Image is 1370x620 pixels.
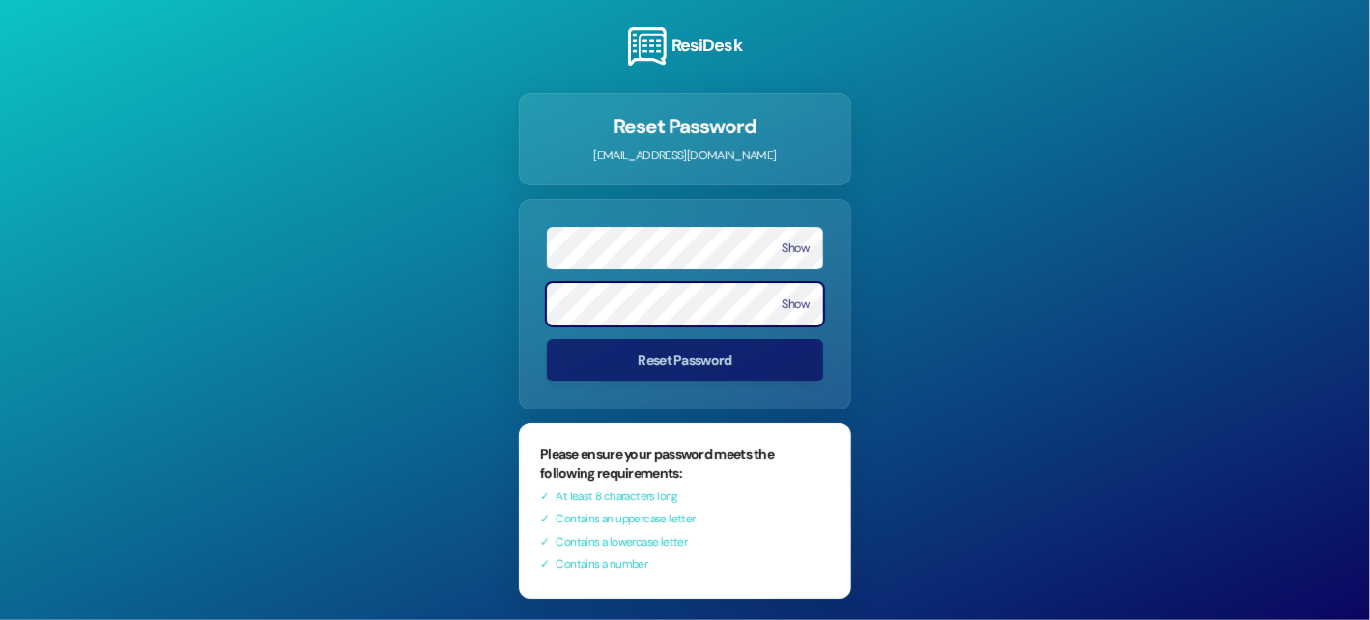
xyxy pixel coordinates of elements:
[671,35,742,57] h3: ResiDesk
[540,114,830,140] h1: Reset Password
[540,554,830,574] div: Contains a number
[540,445,774,482] b: Please ensure your password meets the following requirements:
[540,487,830,506] div: At least 8 characters long
[547,339,823,381] button: Reset Password
[540,532,830,551] div: Contains a lowercase letter
[783,297,810,311] button: Show
[783,241,810,255] button: Show
[628,27,667,66] img: ResiDesk Logo
[540,509,830,528] div: Contains an uppercase letter
[540,147,830,164] p: [EMAIL_ADDRESS][DOMAIN_NAME]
